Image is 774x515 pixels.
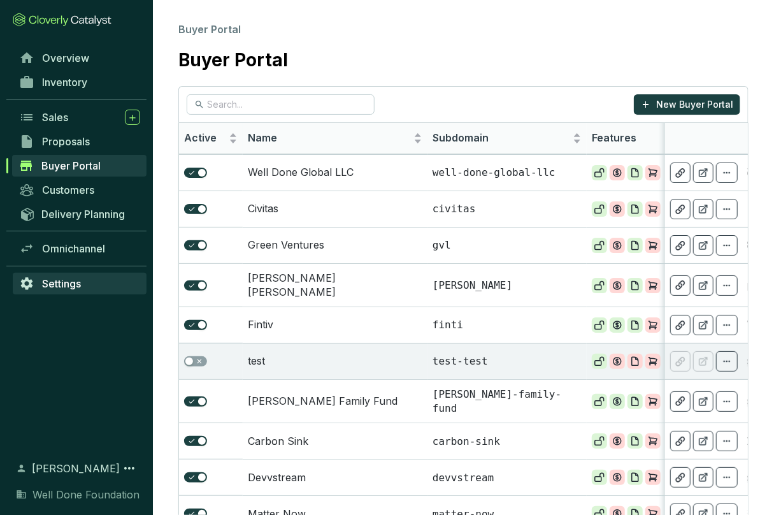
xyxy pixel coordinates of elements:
p: test-test [433,354,582,368]
span: Delivery Planning [41,208,125,221]
span: Buyer Portal [41,159,101,172]
td: [PERSON_NAME] Family Fund [243,379,427,423]
span: Well Done Foundation [32,487,140,502]
span: Inventory [42,76,87,89]
input: Search... [207,98,355,112]
td: Devvstream [243,459,427,495]
button: New Buyer Portal [634,94,740,115]
td: [PERSON_NAME] [PERSON_NAME] [243,263,427,307]
span: Name [248,131,411,145]
p: [PERSON_NAME]-family-fund [433,388,582,415]
a: Sales [13,106,147,128]
a: Proposals [13,131,147,152]
th: Name [243,123,427,154]
span: Buyer Portal [178,23,241,36]
a: Omnichannel [13,238,147,259]
th: Features [587,123,682,154]
span: Overview [42,52,89,64]
th: Subdomain [427,123,587,154]
a: Buyer Portal [12,155,147,177]
p: well-done-global-llc [433,166,582,180]
td: Green Ventures [243,227,427,263]
span: Customers [42,184,94,196]
span: Settings [42,277,81,290]
p: devvstream [433,471,582,485]
th: Active [179,123,243,154]
span: Omnichannel [42,242,105,255]
span: Sales [42,111,68,124]
p: finti [433,318,582,332]
a: Settings [13,273,147,294]
p: carbon-sink [433,435,582,449]
td: Fintiv [243,307,427,343]
p: gvl [433,238,582,252]
a: Delivery Planning [13,203,147,224]
td: Civitas [243,191,427,227]
td: Well Done Global LLC [243,154,427,191]
h1: Buyer Portal [178,50,288,71]
span: [PERSON_NAME] [32,461,120,476]
p: New Buyer Portal [656,98,733,111]
span: Proposals [42,135,90,148]
td: Carbon Sink [243,423,427,459]
p: [PERSON_NAME] [433,279,582,293]
p: civitas [433,202,582,216]
a: Customers [13,179,147,201]
span: Subdomain [433,131,570,145]
td: test [243,343,427,379]
span: Active [184,131,226,145]
a: Overview [13,47,147,69]
a: Inventory [13,71,147,93]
